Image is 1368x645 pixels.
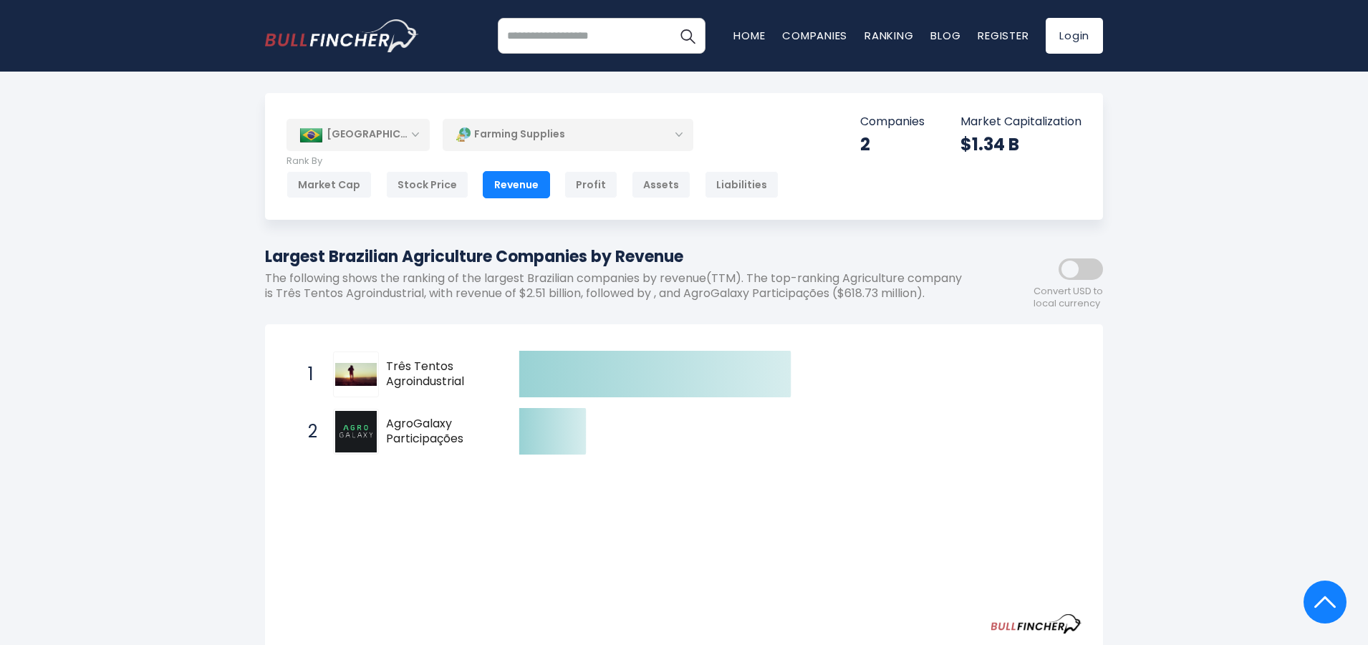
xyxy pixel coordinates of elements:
[670,18,705,54] button: Search
[483,171,550,198] div: Revenue
[733,28,765,43] a: Home
[1034,286,1103,310] span: Convert USD to local currency
[864,28,913,43] a: Ranking
[960,133,1082,155] div: $1.34 B
[386,171,468,198] div: Stock Price
[564,171,617,198] div: Profit
[782,28,847,43] a: Companies
[960,115,1082,130] p: Market Capitalization
[978,28,1029,43] a: Register
[265,19,419,52] a: Go to homepage
[705,171,779,198] div: Liabilities
[860,115,925,130] p: Companies
[443,118,693,151] div: Farming Supplies
[286,155,779,168] p: Rank By
[860,133,925,155] div: 2
[286,119,430,150] div: [GEOGRAPHIC_DATA]
[265,245,974,268] h1: Largest Brazilian Agriculture Companies by Revenue
[286,171,372,198] div: Market Cap
[301,362,315,387] span: 1
[335,363,377,386] img: Três Tentos Agroindustrial
[265,271,974,301] p: The following shows the ranking of the largest Brazilian companies by revenue(TTM). The top-ranki...
[335,411,377,452] img: AgroGalaxy Participações
[386,417,494,447] span: AgroGalaxy Participações
[1046,18,1103,54] a: Login
[632,171,690,198] div: Assets
[930,28,960,43] a: Blog
[386,359,494,389] span: Três Tentos Agroindustrial
[301,420,315,444] span: 2
[265,19,419,52] img: bullfincher logo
